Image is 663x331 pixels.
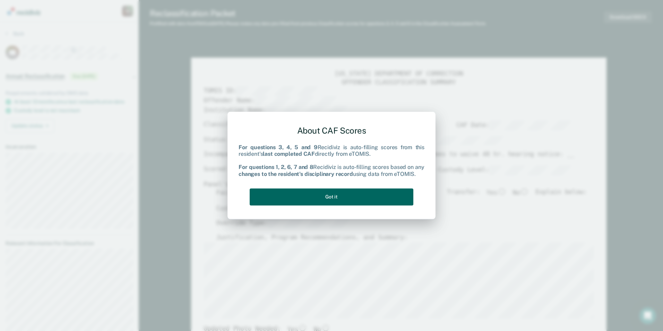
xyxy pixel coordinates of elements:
b: For questions 1, 2, 6, 7 and 8 [239,164,313,171]
b: For questions 3, 4, 5 and 9 [239,144,318,151]
button: Got it [250,188,413,205]
div: Recidiviz is auto-filling scores from this resident's directly from eTOMIS. Recidiviz is auto-fil... [239,144,424,177]
b: last completed CAF [263,151,315,157]
div: About CAF Scores [239,120,424,141]
b: changes to the resident's disciplinary record [239,171,353,177]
